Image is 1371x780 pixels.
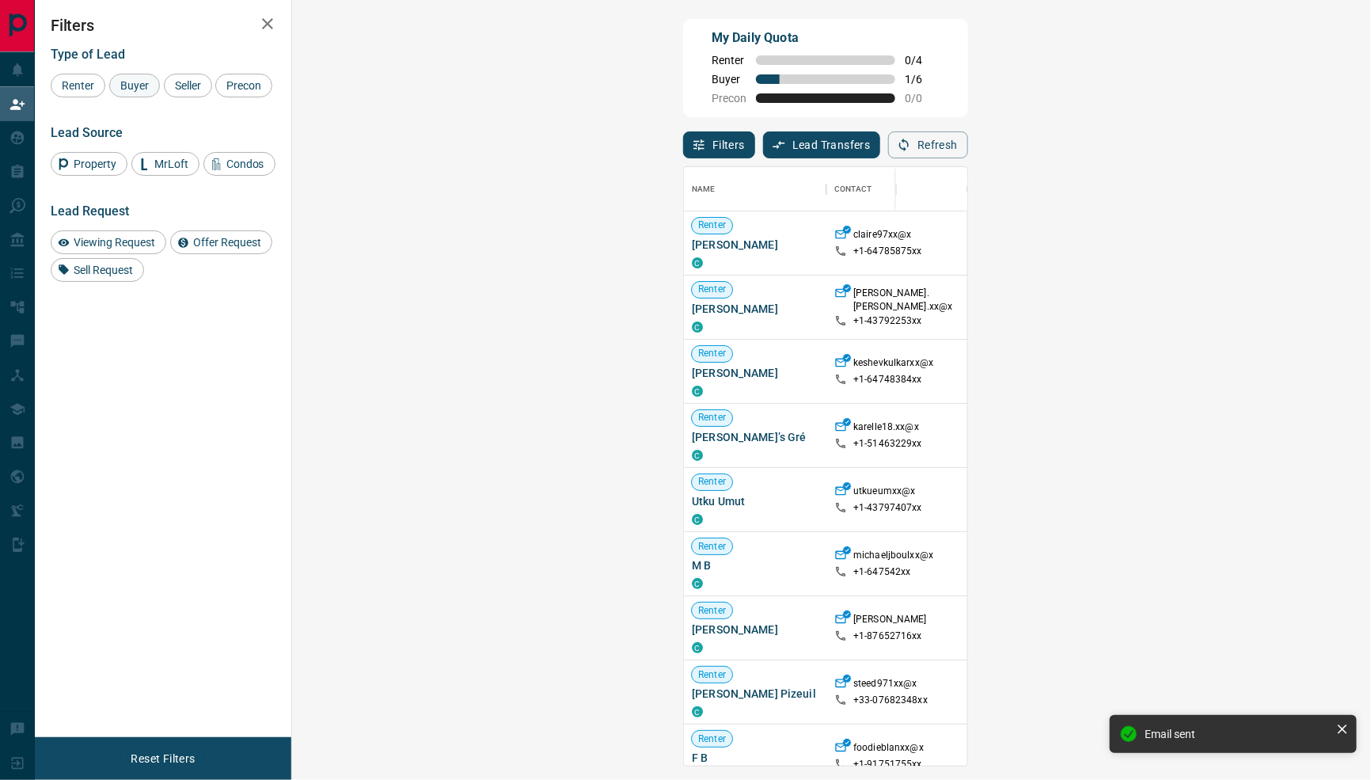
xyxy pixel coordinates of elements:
span: M B [692,557,818,573]
div: condos.ca [692,450,703,461]
div: Contact [826,167,953,211]
p: +1- 64785875xx [853,245,922,258]
div: Name [684,167,826,211]
span: Renter [712,54,746,67]
span: Renter [692,219,732,232]
div: Buyer [109,74,160,97]
p: +1- 647542xx [853,565,910,579]
span: Precon [712,92,746,105]
p: +1- 87652716xx [853,630,922,643]
p: +1- 43792253xx [853,314,922,328]
p: karelle18.xx@x [853,420,919,437]
span: Precon [221,79,267,92]
p: +1- 64748384xx [853,373,922,386]
span: 1 / 6 [905,73,940,86]
span: Lead Request [51,204,129,219]
div: Email sent [1145,728,1330,740]
p: claire97xx@x [853,228,912,245]
span: MrLoft [149,158,194,170]
span: 0 / 4 [905,54,940,67]
div: Seller [164,74,212,97]
span: Type of Lead [51,47,125,62]
div: Contact [834,167,872,211]
div: condos.ca [692,578,703,589]
p: +1- 43797407xx [853,501,922,515]
span: Renter [692,732,732,746]
span: Renter [692,475,732,489]
div: condos.ca [692,514,703,525]
div: Precon [215,74,272,97]
span: Offer Request [188,236,267,249]
div: condos.ca [692,706,703,717]
span: [PERSON_NAME] [692,301,818,317]
p: +33- 07682348xx [853,694,928,707]
p: My Daily Quota [712,29,940,48]
span: Seller [169,79,207,92]
p: [PERSON_NAME] [853,613,927,630]
span: Buyer [115,79,154,92]
div: Renter [51,74,105,97]
div: condos.ca [692,386,703,397]
p: [PERSON_NAME].[PERSON_NAME].xx@x [853,287,952,314]
span: [PERSON_NAME] Pizeuil [692,686,818,702]
button: Reset Filters [120,745,205,772]
p: +1- 51463229xx [853,437,922,451]
p: keshevkulkarxx@x [853,356,933,373]
span: Condos [221,158,270,170]
span: F B [692,750,818,766]
span: [PERSON_NAME] [692,365,818,381]
div: condos.ca [692,257,703,268]
span: Renter [692,411,732,424]
span: [PERSON_NAME] [692,622,818,637]
div: MrLoft [131,152,199,176]
span: Renter [692,347,732,360]
p: utkueumxx@x [853,485,915,501]
div: condos.ca [692,322,703,333]
p: foodieblanxx@x [853,741,924,758]
span: 0 / 0 [905,92,940,105]
div: Name [692,167,716,211]
span: Sell Request [68,264,139,276]
div: Sell Request [51,258,144,282]
div: Viewing Request [51,230,166,254]
span: [PERSON_NAME]’s Gré [692,429,818,445]
p: steed971xx@x [853,677,917,694]
h2: Filters [51,16,275,35]
button: Filters [683,131,755,158]
div: Offer Request [170,230,272,254]
span: Viewing Request [68,236,161,249]
span: Renter [692,540,732,554]
span: [PERSON_NAME] [692,237,818,253]
div: Condos [203,152,275,176]
button: Refresh [888,131,968,158]
div: condos.ca [692,642,703,653]
p: michaeljboulxx@x [853,549,933,565]
span: Buyer [712,73,746,86]
span: Utku Umut [692,493,818,509]
div: Property [51,152,127,176]
span: Renter [692,668,732,682]
span: Property [68,158,122,170]
span: Lead Source [51,125,123,140]
p: +1- 91751755xx [853,758,922,771]
span: Renter [692,604,732,618]
span: Renter [692,283,732,296]
button: Lead Transfers [763,131,881,158]
span: Renter [56,79,100,92]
